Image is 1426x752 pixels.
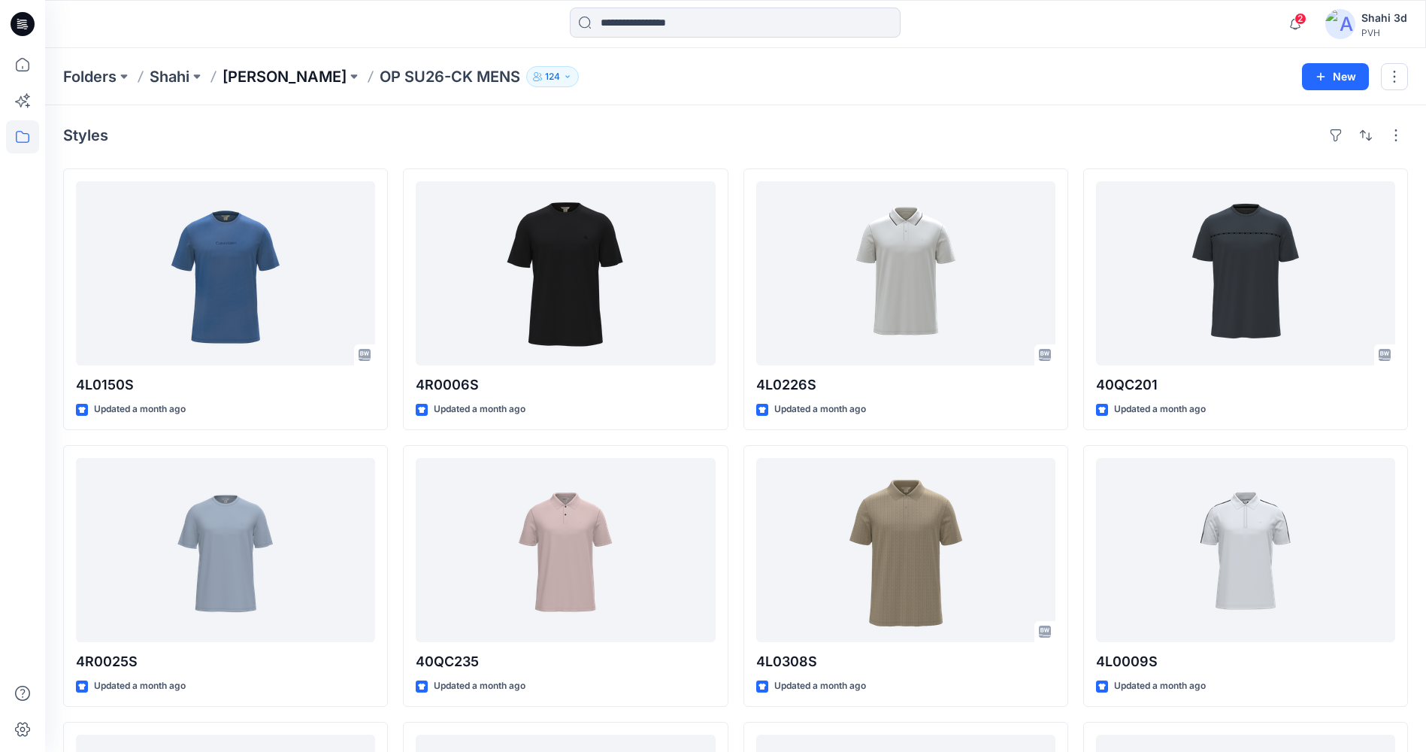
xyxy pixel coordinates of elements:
a: 40QC201 [1096,181,1395,365]
a: 4R0006S [416,181,715,365]
span: 2 [1294,13,1306,25]
p: 40QC235 [416,651,715,672]
a: Shahi [150,66,189,87]
p: Updated a month ago [94,402,186,417]
h4: Styles [63,126,108,144]
a: 4L0308S [756,458,1055,642]
a: 4R0025S [76,458,375,642]
p: Updated a month ago [1114,402,1206,417]
p: Updated a month ago [434,678,525,694]
p: 40QC201 [1096,374,1395,396]
p: OP SU26-CK MENS [380,66,520,87]
p: Updated a month ago [774,402,866,417]
button: 124 [526,66,579,87]
p: Updated a month ago [434,402,525,417]
p: 4R0025S [76,651,375,672]
a: 4L0150S [76,181,375,365]
p: 4R0006S [416,374,715,396]
div: PVH [1361,27,1407,38]
button: New [1302,63,1369,90]
img: avatar [1325,9,1355,39]
p: 4L0226S [756,374,1055,396]
a: 40QC235 [416,458,715,642]
a: [PERSON_NAME] [223,66,347,87]
p: 4L0150S [76,374,375,396]
a: 4L0009S [1096,458,1395,642]
a: 4L0226S [756,181,1055,365]
a: Folders [63,66,117,87]
p: Updated a month ago [774,678,866,694]
p: Updated a month ago [94,678,186,694]
p: 124 [545,68,560,85]
div: Shahi 3d [1361,9,1407,27]
p: 4L0308S [756,651,1055,672]
p: Updated a month ago [1114,678,1206,694]
p: 4L0009S [1096,651,1395,672]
